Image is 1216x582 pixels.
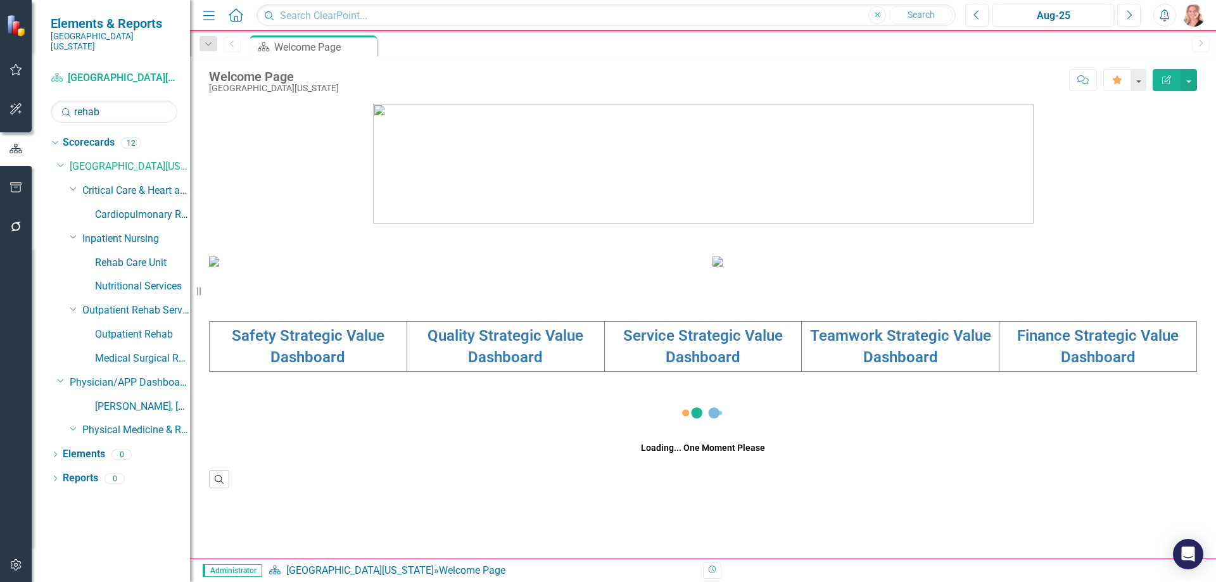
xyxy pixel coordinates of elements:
div: Welcome Page [439,564,505,576]
a: Medical Surgical Rehab [95,351,190,366]
div: » [269,564,693,578]
span: Elements & Reports [51,16,177,31]
a: Service Strategic Value Dashboard [623,327,783,366]
img: ClearPoint Strategy [6,15,28,37]
button: Search [889,6,953,24]
div: 0 [104,473,125,484]
div: Welcome Page [274,39,374,55]
a: Teamwork Strategic Value Dashboard [810,327,991,366]
a: Rehab Care Unit [95,256,190,270]
a: Quality Strategic Value Dashboard [427,327,583,366]
a: Reports [63,471,98,486]
input: Search ClearPoint... [256,4,956,27]
div: Aug-25 [997,8,1110,23]
div: Loading... One Moment Please [641,441,765,454]
small: [GEOGRAPHIC_DATA][US_STATE] [51,31,177,52]
button: Aug-25 [992,4,1114,27]
a: Outpatient Rehab Services [82,303,190,318]
a: Physical Medicine & Rehabilitation Services [82,423,190,438]
a: Safety Strategic Value Dashboard [232,327,384,366]
a: Elements [63,447,105,462]
a: Cardiopulmonary Rehab [95,208,190,222]
img: download%20somc%20logo%20v2.png [373,104,1034,224]
img: download%20somc%20strategic%20values%20v2.png [712,256,723,267]
span: Administrator [203,564,262,577]
img: download%20somc%20mission%20vision.png [209,256,219,267]
a: Inpatient Nursing [82,232,190,246]
a: Scorecards [63,136,115,150]
span: Search [908,9,935,20]
a: Critical Care & Heart and Vascular Services [82,184,190,198]
a: [PERSON_NAME], [GEOGRAPHIC_DATA] [95,400,190,414]
a: [GEOGRAPHIC_DATA][US_STATE] [286,564,434,576]
a: Finance Strategic Value Dashboard [1017,327,1179,366]
div: 0 [111,449,132,460]
a: [GEOGRAPHIC_DATA][US_STATE] [51,71,177,85]
a: Physician/APP Dashboards [70,376,190,390]
img: Tiffany LaCoste [1182,4,1205,27]
div: [GEOGRAPHIC_DATA][US_STATE] [209,84,339,93]
a: [GEOGRAPHIC_DATA][US_STATE] [70,160,190,174]
div: Open Intercom Messenger [1173,539,1203,569]
a: Outpatient Rehab [95,327,190,342]
div: 12 [121,137,141,148]
input: Search Below... [51,101,177,123]
a: Nutritional Services [95,279,190,294]
div: Welcome Page [209,70,339,84]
